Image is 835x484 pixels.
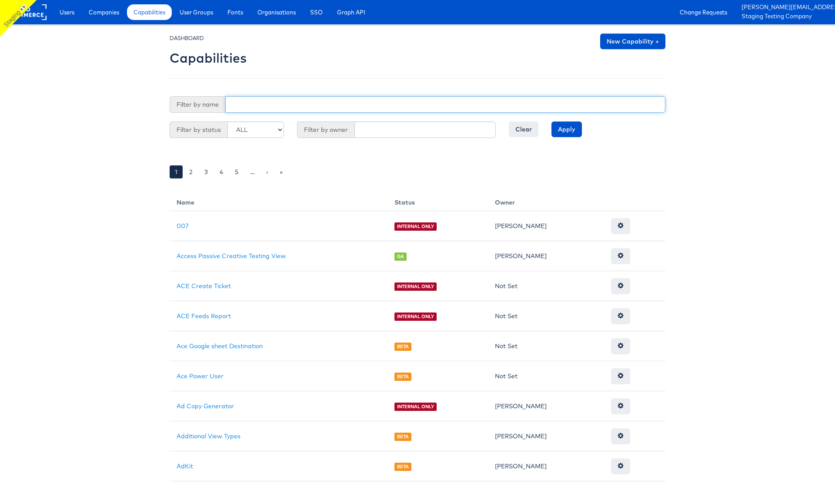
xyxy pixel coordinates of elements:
th: Name [170,191,387,211]
a: » [274,165,288,178]
td: [PERSON_NAME] [488,451,604,481]
a: Ace Power User [177,372,224,380]
span: Fonts [227,8,243,17]
a: 4 [214,165,228,178]
a: Companies [82,4,126,20]
td: Not Set [488,361,604,391]
span: Filter by name [170,96,225,113]
a: User Groups [173,4,220,20]
th: Owner [488,191,604,211]
span: INTERNAL ONLY [394,222,437,231]
span: Companies [89,8,119,17]
td: Not Set [488,301,604,331]
span: Users [60,8,74,17]
a: Graph API [331,4,372,20]
span: Graph API [337,8,365,17]
span: BETA [394,433,412,441]
span: BETA [394,373,412,381]
span: GA [394,252,407,261]
a: Staging Testing Company [741,12,828,21]
small: DASHBOARD [170,35,204,41]
a: Ad Copy Generator [177,402,234,410]
a: ACE Create Ticket [177,282,231,290]
a: 3 [199,165,213,178]
a: Users [53,4,81,20]
td: [PERSON_NAME] [488,391,604,421]
a: Additional View Types [177,432,240,440]
a: 2 [184,165,198,178]
input: Clear [509,121,538,137]
a: Change Requests [673,4,734,20]
span: User Groups [180,8,213,17]
td: Not Set [488,331,604,361]
a: New Capability + [600,34,665,49]
a: SSO [304,4,329,20]
span: Filter by status [170,121,227,138]
td: [PERSON_NAME] [488,211,604,241]
span: Filter by owner [297,121,354,138]
span: Organisations [257,8,296,17]
span: INTERNAL ONLY [394,282,437,291]
th: Status [387,191,488,211]
td: Not Set [488,271,604,301]
td: [PERSON_NAME] [488,421,604,451]
input: Apply [551,121,582,137]
span: INTERNAL ONLY [394,403,437,411]
td: [PERSON_NAME] [488,241,604,271]
a: 1 [170,165,183,178]
a: AdKit [177,462,193,470]
span: Capabilities [134,8,165,17]
span: BETA [394,343,412,351]
a: Organisations [251,4,302,20]
a: Fonts [221,4,250,20]
span: SSO [310,8,323,17]
a: 5 [230,165,244,178]
a: 007 [177,222,189,230]
a: Capabilities [127,4,172,20]
a: [PERSON_NAME][EMAIL_ADDRESS][PERSON_NAME][DOMAIN_NAME] [741,3,828,12]
a: Ace Google sheet Destination [177,342,263,350]
a: ACE Feeds Report [177,312,231,320]
h2: Capabilities [170,51,247,65]
span: INTERNAL ONLY [394,313,437,321]
a: › [261,165,273,178]
span: BETA [394,463,412,471]
a: … [245,165,260,178]
a: Access Passive Creative Testing View [177,252,286,260]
